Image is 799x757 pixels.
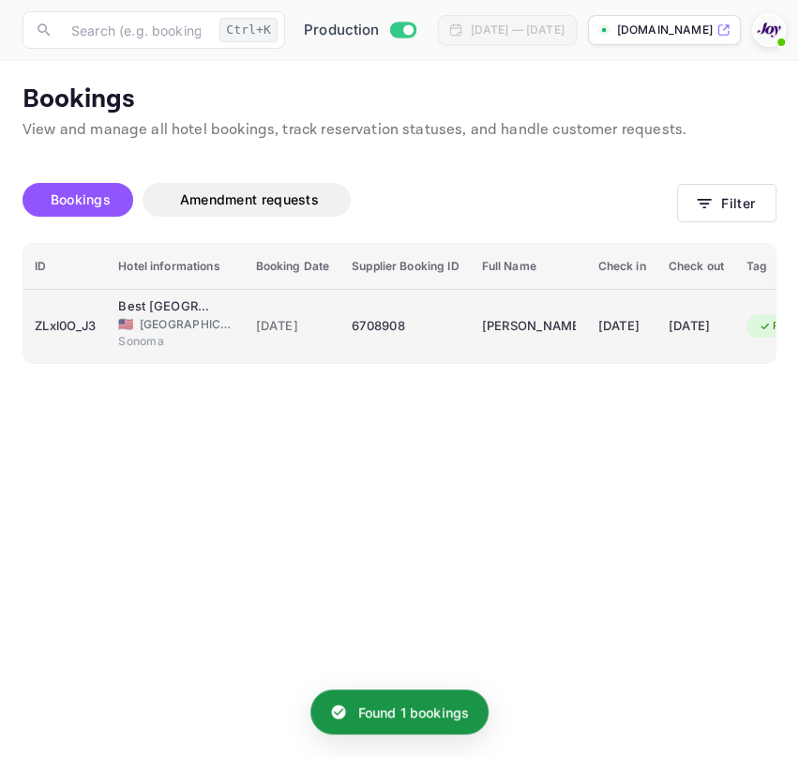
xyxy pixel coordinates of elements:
div: Ctrl+K [219,18,278,42]
div: [DATE] [669,311,724,341]
div: [DATE] — [DATE] [471,22,565,38]
span: Bookings [51,191,111,207]
span: [GEOGRAPHIC_DATA] [140,316,234,333]
img: With Joy [754,15,784,45]
span: Production [304,20,380,41]
button: Filter [677,184,776,222]
div: Switch to Sandbox mode [296,20,423,41]
th: Booking Date [245,244,341,290]
p: View and manage all hotel bookings, track reservation statuses, and handle customer requests. [23,119,776,142]
th: Check in [587,244,657,290]
th: Hotel informations [107,244,244,290]
input: Search (e.g. bookings, documentation) [60,11,212,49]
span: Amendment requests [180,191,319,207]
th: Check out [657,244,735,290]
div: JEREMY WILSON [482,311,576,341]
p: [DOMAIN_NAME] [617,22,713,38]
div: [DATE] [598,311,646,341]
div: ZLxl0O_J3 [35,311,96,341]
div: 6708908 [352,311,459,341]
div: Best Western Sonoma Valley Inn & Krug Event Center [118,297,212,316]
span: Sonoma [118,333,212,350]
th: ID [23,244,107,290]
p: Found 1 bookings [358,703,469,722]
p: Bookings [23,83,776,115]
span: [DATE] [256,316,330,337]
span: United States of America [118,318,133,330]
th: Full Name [471,244,587,290]
th: Supplier Booking ID [340,244,470,290]
div: account-settings tabs [23,183,677,217]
